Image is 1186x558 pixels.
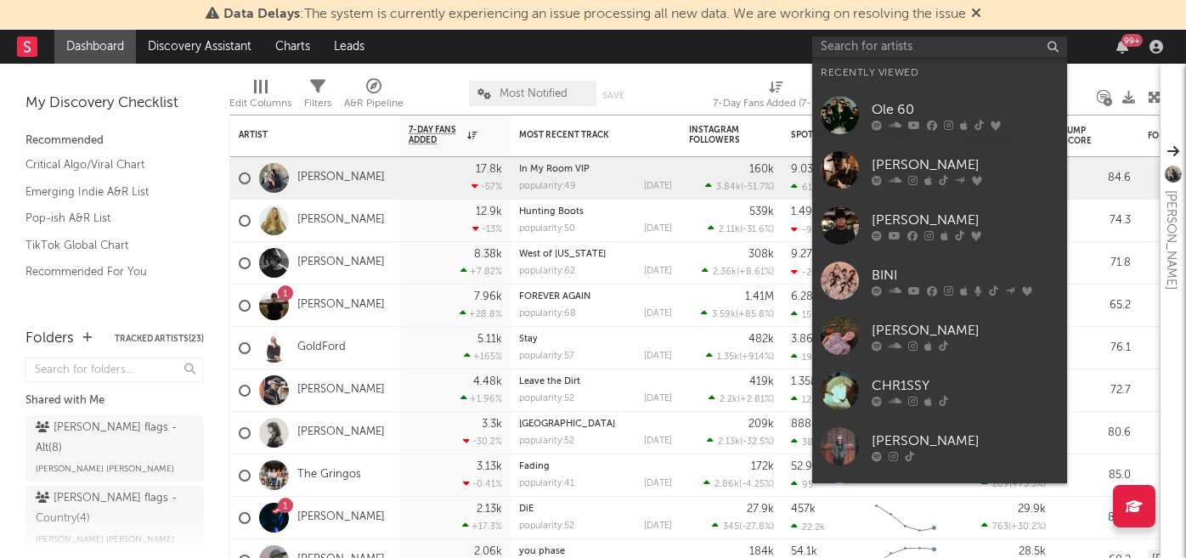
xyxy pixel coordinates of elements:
[223,8,300,21] span: Data Delays
[812,143,1067,198] a: [PERSON_NAME]
[519,547,672,556] div: you phase
[25,358,204,382] input: Search for folders...
[409,125,463,145] span: 7-Day Fans Added
[25,329,74,349] div: Folders
[477,461,502,472] div: 3.13k
[297,256,385,270] a: [PERSON_NAME]
[742,522,771,532] span: -27.8 %
[519,207,672,217] div: Hunting Boots
[519,377,672,386] div: Leave the Dirt
[644,224,672,234] div: [DATE]
[25,262,187,281] a: Recommended For You
[812,87,1067,143] a: Ole 60
[742,352,771,362] span: +914 %
[1011,522,1043,532] span: +30.2 %
[263,30,322,64] a: Charts
[36,459,174,479] span: [PERSON_NAME] [PERSON_NAME]
[748,419,774,430] div: 209k
[297,341,346,355] a: GoldFord
[872,265,1059,285] div: BINI
[872,99,1059,120] div: Ole 60
[716,183,741,192] span: 3.84k
[723,522,739,532] span: 345
[25,131,204,151] div: Recommended
[872,210,1059,230] div: [PERSON_NAME]
[474,546,502,557] div: 2.06k
[519,207,584,217] a: Hunting Boots
[749,376,774,387] div: 419k
[229,93,291,114] div: Edit Columns
[748,249,774,260] div: 308k
[745,291,774,302] div: 1.41M
[812,308,1067,364] a: [PERSON_NAME]
[867,497,944,539] svg: Chart title
[644,521,672,531] div: [DATE]
[1063,465,1131,486] div: 85.0
[714,480,739,489] span: 2.86k
[25,391,204,411] div: Shared with Me
[36,488,189,529] div: [PERSON_NAME] flags - Country ( 4 )
[519,437,574,446] div: popularity: 52
[463,478,502,489] div: -0.41 %
[460,308,502,319] div: +28.8 %
[739,268,771,277] span: +8.61 %
[519,521,574,531] div: popularity: 52
[344,93,404,114] div: A&R Pipeline
[791,521,825,533] div: 22.2k
[712,310,736,319] span: 3.59k
[812,419,1067,474] a: [PERSON_NAME]
[519,462,672,471] div: Fading
[738,310,771,319] span: +85.8 %
[519,335,538,344] a: Stay
[519,292,672,302] div: FOREVER AGAIN
[473,376,502,387] div: 4.48k
[749,546,774,557] div: 184k
[304,72,331,121] div: Filters
[791,206,822,217] div: 1.49M
[462,521,502,532] div: +17.3 %
[476,164,502,175] div: 17.8k
[1063,423,1131,443] div: 80.6
[644,309,672,318] div: [DATE]
[297,468,361,482] a: The Gringos
[36,418,189,459] div: [PERSON_NAME] flags - Alt ( 8 )
[519,165,672,174] div: In My Room VIP
[1063,380,1131,401] div: 72.7
[297,510,385,525] a: [PERSON_NAME]
[25,236,187,255] a: TikTok Global Chart
[239,130,366,140] div: Artist
[472,223,502,234] div: -13 %
[872,155,1059,175] div: [PERSON_NAME]
[223,8,966,21] span: : The system is currently experiencing an issue processing all new data. We are working on resolv...
[713,268,737,277] span: 2.36k
[872,431,1059,451] div: [PERSON_NAME]
[25,209,187,228] a: Pop-ish A&R List
[743,183,771,192] span: -51.7 %
[713,93,840,114] div: 7-Day Fans Added (7-Day Fans Added)
[297,383,385,397] a: [PERSON_NAME]
[1063,253,1131,273] div: 71.8
[749,164,774,175] div: 160k
[791,546,817,557] div: 54.1k
[644,352,672,361] div: [DATE]
[115,335,204,343] button: Tracked Artists(23)
[872,320,1059,341] div: [PERSON_NAME]
[644,479,672,488] div: [DATE]
[1063,168,1131,189] div: 84.6
[821,63,1059,83] div: Recently Viewed
[812,37,1067,58] input: Search for artists
[477,334,502,345] div: 5.11k
[791,334,822,345] div: 3.86M
[791,479,813,490] div: 95
[717,352,739,362] span: 1.35k
[742,480,771,489] span: -4.25 %
[297,298,385,313] a: [PERSON_NAME]
[519,504,672,514] div: DiE
[472,181,502,192] div: -57 %
[701,308,774,319] div: ( )
[229,72,291,121] div: Edit Columns
[1012,480,1043,489] span: +73.5 %
[689,125,748,145] div: Instagram Followers
[1063,508,1131,528] div: 84.0
[992,522,1008,532] span: 763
